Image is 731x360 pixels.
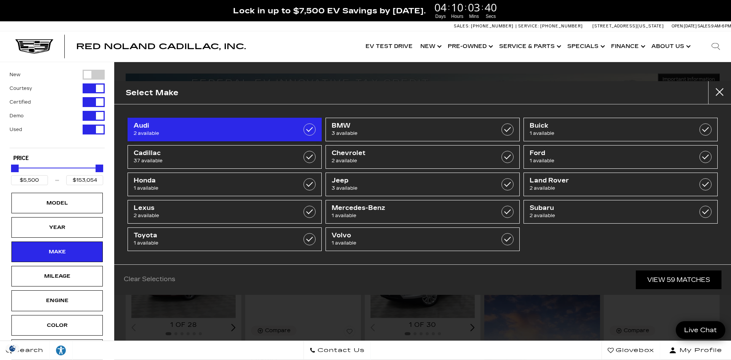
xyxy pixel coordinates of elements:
[134,177,288,184] span: Honda
[518,24,539,29] span: Service:
[362,31,417,62] a: EV Test Drive
[484,2,498,13] span: 40
[471,24,514,29] span: [PHONE_NUMBER]
[11,266,103,286] div: MileageMileage
[516,24,585,28] a: Service: [PHONE_NUMBER]
[4,344,21,352] section: Click to Open Cookie Consent Modal
[481,2,484,13] span: :
[332,130,486,137] span: 3 available
[11,162,103,185] div: Price
[524,200,718,224] a: Subaru2 available
[326,118,520,141] a: BMW3 available
[96,165,103,172] div: Maximum Price
[530,177,684,184] span: Land Rover
[10,98,31,106] label: Certified
[530,184,684,192] span: 2 available
[454,24,516,28] a: Sales: [PHONE_NUMBER]
[134,149,288,157] span: Cadillac
[433,2,448,13] span: 04
[15,39,53,54] img: Cadillac Dark Logo with Cadillac White Text
[128,118,322,141] a: Audi2 available
[13,155,101,162] h5: Price
[38,321,76,330] div: Color
[563,31,607,62] a: Specials
[11,175,48,185] input: Minimum
[332,184,486,192] span: 3 available
[530,204,684,212] span: Subaru
[607,31,648,62] a: Finance
[648,31,693,62] a: About Us
[326,227,520,251] a: Volvo1 available
[11,165,19,172] div: Minimum Price
[708,81,731,104] button: close
[11,315,103,336] div: ColorColor
[592,24,664,29] a: [STREET_ADDRESS][US_STATE]
[11,339,103,360] div: BodystyleBodystyle
[326,173,520,196] a: Jeep3 available
[332,177,486,184] span: Jeep
[38,223,76,232] div: Year
[124,275,175,285] a: Clear Selections
[38,248,76,256] div: Make
[450,2,464,13] span: 10
[718,4,727,13] a: Close
[530,122,684,130] span: Buick
[12,345,43,356] span: Search
[676,321,725,339] a: Live Chat
[128,227,322,251] a: Toyota1 available
[467,2,481,13] span: 03
[524,173,718,196] a: Land Rover2 available
[76,42,246,51] span: Red Noland Cadillac, Inc.
[49,345,72,356] div: Explore your accessibility options
[10,126,22,133] label: Used
[433,13,448,20] span: Days
[76,43,246,50] a: Red Noland Cadillac, Inc.
[636,270,721,289] a: View 59 Matches
[495,31,563,62] a: Service & Parts
[11,217,103,238] div: YearYear
[332,149,486,157] span: Chevrolet
[128,173,322,196] a: Honda1 available
[680,326,721,334] span: Live Chat
[38,296,76,305] div: Engine
[672,24,697,29] span: Open [DATE]
[38,272,76,280] div: Mileage
[332,232,486,239] span: Volvo
[464,2,467,13] span: :
[126,86,179,99] h2: Select Make
[134,232,288,239] span: Toyota
[11,242,103,262] div: MakeMake
[11,290,103,311] div: EngineEngine
[303,341,371,360] a: Contact Us
[134,204,288,212] span: Lexus
[524,118,718,141] a: Buick1 available
[134,212,288,219] span: 2 available
[484,13,498,20] span: Secs
[530,212,684,219] span: 2 available
[448,2,450,13] span: :
[10,71,21,78] label: New
[614,345,654,356] span: Glovebox
[450,13,464,20] span: Hours
[10,70,105,148] div: Filter by Vehicle Type
[326,145,520,169] a: Chevrolet2 available
[128,200,322,224] a: Lexus2 available
[134,122,288,130] span: Audi
[134,157,288,165] span: 37 available
[454,24,470,29] span: Sales:
[134,130,288,137] span: 2 available
[530,157,684,165] span: 1 available
[134,239,288,247] span: 1 available
[38,199,76,207] div: Model
[602,341,660,360] a: Glovebox
[660,341,731,360] button: Open user profile menu
[711,24,731,29] span: 9 AM-6 PM
[233,6,426,16] span: Lock in up to $7,500 EV Savings by [DATE].
[467,13,481,20] span: Mins
[134,184,288,192] span: 1 available
[11,193,103,213] div: ModelModel
[128,145,322,169] a: Cadillac37 available
[49,341,73,360] a: Explore your accessibility options
[530,149,684,157] span: Ford
[332,212,486,219] span: 1 available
